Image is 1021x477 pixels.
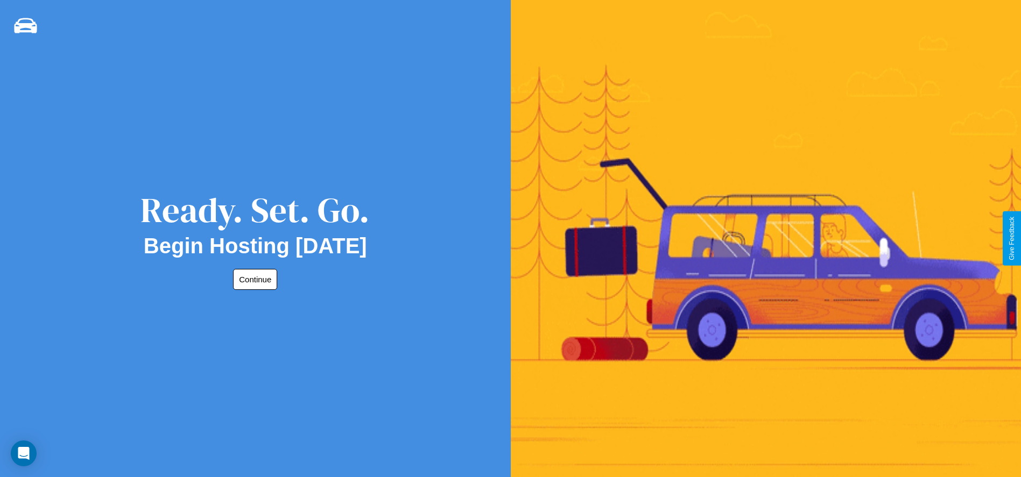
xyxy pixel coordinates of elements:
[233,269,277,290] button: Continue
[11,440,37,466] div: Open Intercom Messenger
[140,186,370,234] div: Ready. Set. Go.
[1008,217,1016,260] div: Give Feedback
[144,234,367,258] h2: Begin Hosting [DATE]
